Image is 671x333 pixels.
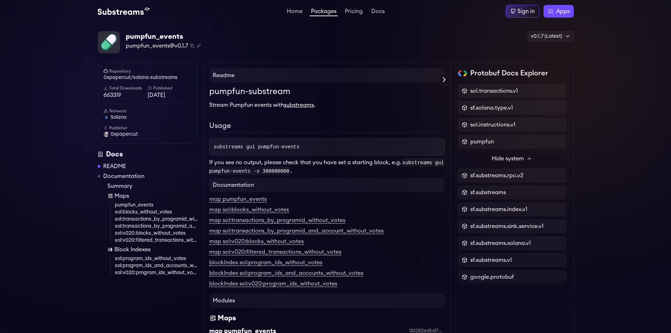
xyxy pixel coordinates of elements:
h6: Published [148,85,192,91]
a: 0xpapercut [104,131,192,138]
img: Maps icon [209,313,216,323]
span: sf.substreams.v1 [470,256,512,264]
img: solana [104,115,109,120]
span: sf.substreams.rpc.v2 [470,171,523,180]
h6: Total Downloads [104,85,148,91]
a: README [103,162,126,171]
span: substreams gui pumpfun-events [214,144,300,150]
a: blockIndex sol:program_ids_and_accounts_without_votes [209,270,363,277]
span: sf.substreams.solana.v1 [470,239,531,247]
a: Docs [370,8,386,16]
img: Map icon [107,193,113,199]
div: pumpfun_events [126,32,201,42]
a: Pricing [343,8,364,16]
code: substreams gui pumpfun-events -s 300000000 [209,158,444,175]
span: pumpfun_events@v0.1.7 [126,42,188,50]
div: Maps [218,313,236,323]
h2: Usage [209,121,445,133]
a: sol:program_ids_and_accounts_without_votes [115,262,198,269]
a: blockIndex sol:v020:program_ids_without_votes [209,281,337,287]
a: map sol:v020:blocks_without_votes [209,239,304,245]
a: Documentation [103,172,144,180]
h4: Documentation [209,178,445,192]
span: Hide system [492,154,524,163]
a: sol:transactions_by_programid_and_account_without_votes [115,223,198,230]
img: User Avatar [104,131,109,137]
a: map sol:transactions_by_programid_and_account_without_votes [209,228,384,234]
span: sf.substreams.index.v1 [470,205,527,214]
button: Copy .spkg link to clipboard [197,44,201,48]
a: map sol:v020:filtered_transactions_without_votes [209,249,341,255]
h2: Protobuf Docs Explorer [470,68,548,78]
button: Hide system [458,152,566,166]
a: map sol:transactions_by_programid_without_votes [209,217,345,224]
span: [DATE] [148,91,192,99]
span: pumpfun [470,137,494,146]
img: Substream's logo [98,7,150,16]
h6: Publisher [104,125,192,131]
h6: Repository [104,68,192,74]
img: Protobuf [458,70,468,76]
span: sf.substreams [470,188,506,197]
h1: pumpfun-substream [209,85,445,98]
img: Package Logo [98,31,120,53]
a: map sol:blocks_without_votes [209,207,289,213]
span: sf.substreams.sink.service.v1 [470,222,543,230]
a: map pumpfun_events [209,196,267,203]
a: Home [285,8,304,16]
span: 0xpapercut [111,131,138,138]
a: pumpfun_events [115,202,198,209]
span: sf.solana.type.v1 [470,104,513,112]
a: sol:transactions_by_programid_without_votes [115,216,198,223]
span: 663319 [104,91,148,99]
span: Apps [556,7,570,16]
a: Maps [107,192,198,200]
a: Summary [107,182,198,190]
a: sol:v020:filtered_transactions_without_votes [115,237,198,244]
h4: Readme [209,68,445,82]
div: Sign in [517,7,535,16]
a: substreams [284,102,314,108]
div: v0.1.7 (Latest) [528,31,574,42]
h6: Network [104,108,192,114]
p: If you see no output, please check that you have set a starting block, e.g. . [209,158,445,175]
a: Packages [310,8,338,16]
a: 0xpapercut/solana-substreams [104,74,192,81]
img: github [104,69,108,73]
a: solana [104,114,192,121]
a: sol:blocks_without_votes [115,209,198,216]
p: Stream Pumpfun events with . [209,101,445,109]
div: Docs [98,149,198,159]
a: Block Indexes [107,245,198,254]
a: blockIndex sol:program_ids_without_votes [209,260,322,266]
button: Copy package name and version [190,44,194,48]
a: sol:program_ids_without_votes [115,255,198,262]
span: sol.transactions.v1 [470,87,518,95]
img: Block Index icon [107,247,113,252]
span: solana [111,114,126,121]
span: sol.instructions.v1 [470,121,515,129]
a: Sign in [506,5,539,18]
a: sol:v020:program_ids_without_votes [115,269,198,276]
span: google.protobuf [470,273,514,281]
h4: Modules [209,294,445,308]
a: sol:v020:blocks_without_votes [115,230,198,237]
